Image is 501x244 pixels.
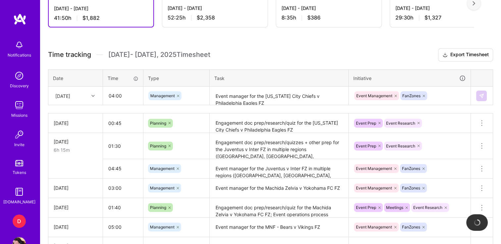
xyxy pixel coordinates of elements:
div: 52:25 h [168,14,262,21]
i: icon Download [442,52,448,59]
img: bell [13,38,26,52]
div: null [476,91,487,101]
input: HH:MM [103,114,143,132]
div: [DOMAIN_NAME] [3,198,35,205]
span: Event Prep [356,143,376,148]
div: [DATE] - [DATE] [54,5,148,12]
div: Initiative [353,74,466,82]
button: Export Timesheet [438,48,493,61]
div: [DATE] [54,184,97,191]
div: [DATE] [54,204,97,211]
span: Planning [150,121,166,126]
div: [DATE] [55,92,70,99]
img: tokens [15,160,23,166]
span: Event Management [356,93,392,98]
div: Time [108,75,138,82]
textarea: Engagement doc prep/research/quiz for the Machida Zelvia v Yokohama FC FZ; Event operations proce... [210,199,348,217]
span: $386 [307,14,321,21]
img: guide book [13,185,26,198]
div: Notifications [8,52,31,59]
div: 41:50 h [54,15,148,21]
img: loading [474,219,480,226]
span: Meetings [386,205,403,210]
img: right [473,1,475,6]
span: FanZones [402,166,420,171]
i: icon Chevron [91,94,95,98]
span: FanZones [402,185,420,190]
th: Type [143,69,210,87]
span: Planning [150,205,166,210]
input: HH:MM [103,179,143,197]
a: D [11,215,27,228]
span: Management [150,185,175,190]
div: D [13,215,26,228]
input: HH:MM [103,218,143,236]
div: 8:35 h [281,14,376,21]
span: [DATE] - [DATE] , 2025 Timesheet [108,51,210,59]
span: Planning [150,143,166,148]
img: Invite [13,128,26,141]
span: Event Prep [356,205,376,210]
div: [DATE] [54,138,97,145]
div: 6h 15m [54,146,97,153]
span: Time tracking [48,51,91,59]
span: Management [150,93,175,98]
img: discovery [13,69,26,82]
span: Management [150,166,175,171]
div: [DATE] - [DATE] [281,5,376,12]
textarea: Event manager for the Juventus v Inter FZ in multiple regions ([GEOGRAPHIC_DATA], [GEOGRAPHIC_DAT... [210,160,348,178]
div: Tokens [13,169,26,176]
span: Event Prep [356,121,376,126]
span: $1,327 [425,14,441,21]
div: [DATE] - [DATE] [395,5,490,12]
span: Management [150,224,175,229]
span: FanZones [402,224,420,229]
div: [DATE] [54,120,97,127]
th: Date [48,69,103,87]
span: Event Management [356,166,392,171]
span: Event Research [386,143,415,148]
input: HH:MM [103,160,143,177]
input: HH:MM [103,199,143,216]
textarea: Engagement doc prep/research/quiz for the [US_STATE] City Chiefs v Philadelphia Eagles FZ [210,114,348,132]
div: 29:30 h [395,14,490,21]
div: Invite [14,141,25,148]
div: [DATE] - [DATE] [168,5,262,12]
th: Task [210,69,349,87]
span: $2,358 [197,14,215,21]
img: logo [13,13,26,25]
div: Discovery [10,82,29,89]
textarea: Event manager for the Machida Zelvia v Yokohama FC FZ [210,179,348,197]
span: Event Management [356,185,392,190]
span: $1,882 [82,15,100,21]
img: Submit [479,93,484,99]
span: Event Research [386,121,415,126]
textarea: Event manager for the [US_STATE] City Chiefs v Philadelphia Eagles FZ [210,87,348,105]
div: [DATE] [54,224,97,230]
textarea: Engagement doc prep/research/quizzes + other prep for the Juventus v Inter FZ in multiple regions... [210,134,348,158]
span: FanZones [402,93,421,98]
div: Missions [11,112,27,119]
img: teamwork [13,99,26,112]
textarea: Event manager for the MNF - Bears v Vikings FZ [210,218,348,236]
input: HH:MM [103,87,143,104]
input: HH:MM [103,137,143,155]
span: Event Research [413,205,442,210]
span: Event Management [356,224,392,229]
